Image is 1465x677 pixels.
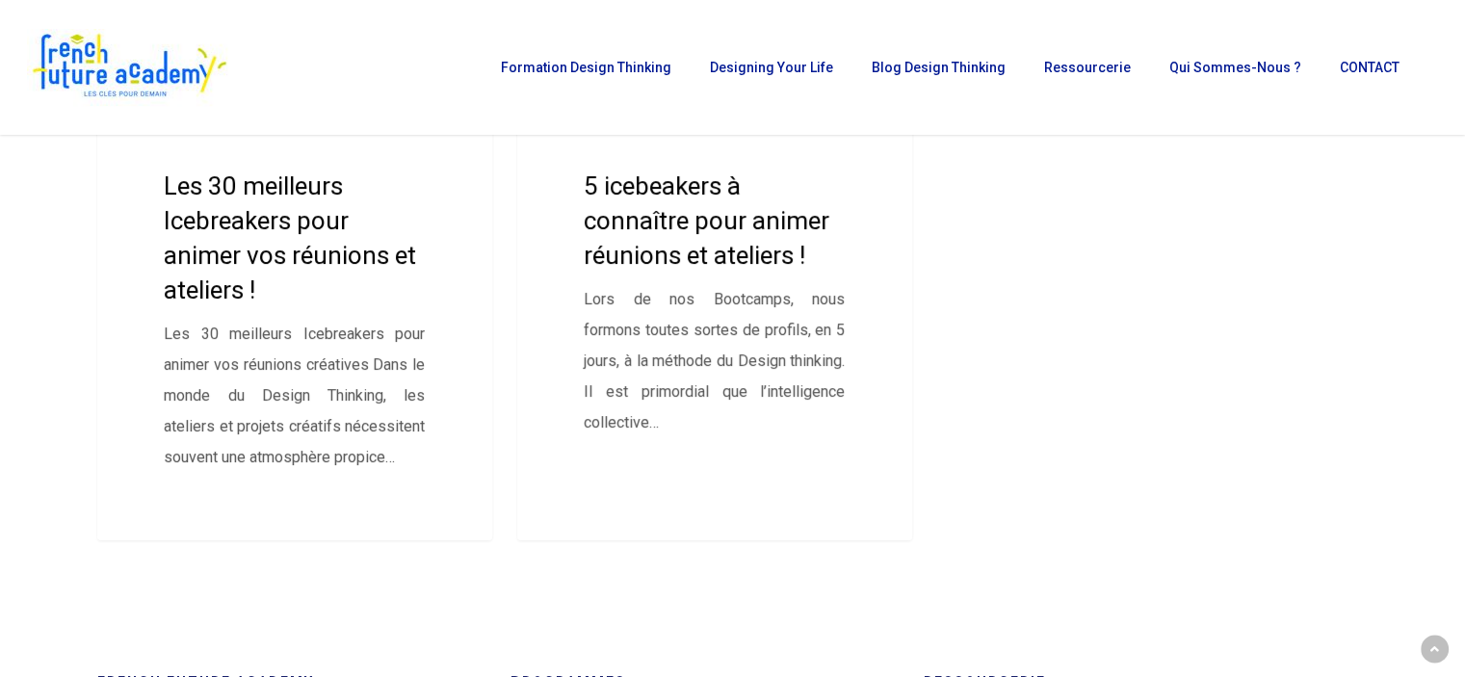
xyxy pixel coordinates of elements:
[872,60,1006,75] span: Blog Design Thinking
[1330,61,1409,74] a: CONTACT
[501,60,671,75] span: Formation Design Thinking
[700,61,843,74] a: Designing Your Life
[1034,61,1140,74] a: Ressourcerie
[491,61,681,74] a: Formation Design Thinking
[1160,61,1311,74] a: Qui sommes-nous ?
[1044,60,1131,75] span: Ressourcerie
[1169,60,1301,75] span: Qui sommes-nous ?
[862,61,1015,74] a: Blog Design Thinking
[710,60,833,75] span: Designing Your Life
[27,29,230,106] img: French Future Academy
[1340,60,1400,75] span: CONTACT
